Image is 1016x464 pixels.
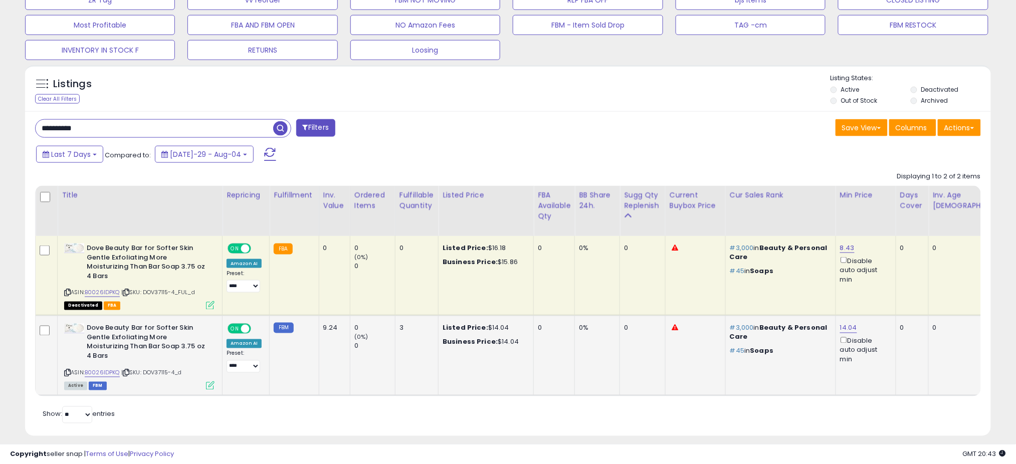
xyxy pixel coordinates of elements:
label: Deactivated [921,85,958,94]
button: FBM RESTOCK [838,15,988,35]
div: Fulfillment [274,190,314,200]
div: Current Buybox Price [670,190,721,211]
span: Beauty & Personal Care [730,243,828,262]
p: in [730,347,828,356]
span: All listings that are unavailable for purchase on Amazon for any reason other than out-of-stock [64,302,102,310]
div: 0 [354,324,395,333]
span: Show: entries [43,409,115,419]
button: Save View [836,119,888,136]
span: Last 7 Days [51,149,91,159]
div: Cur Sales Rank [730,190,832,200]
div: Days Cover [900,190,924,211]
div: Amazon AI [227,339,262,348]
b: Listed Price: [443,323,488,333]
img: 41lg8QVx5zL._SL40_.jpg [64,244,84,253]
small: FBM [274,323,293,333]
b: Dove Beauty Bar for Softer Skin Gentle Exfoliating More Moisturizing Than Bar Soap 3.75 oz 4 Bars [87,244,209,283]
strong: Copyright [10,449,47,458]
div: Title [62,190,218,200]
div: ASIN: [64,244,215,309]
div: Repricing [227,190,265,200]
th: Please note that this number is a calculation based on your required days of coverage and your ve... [620,186,666,236]
a: Privacy Policy [130,449,174,458]
b: Business Price: [443,337,498,347]
b: Business Price: [443,257,498,267]
div: 0% [579,324,612,333]
div: $15.86 [443,258,526,267]
button: Most Profitable [25,15,175,35]
p: in [730,244,828,262]
span: ON [229,325,241,333]
span: #3,000 [730,243,754,253]
span: All listings currently available for purchase on Amazon [64,382,87,390]
div: 0 [323,244,342,253]
span: | SKU: DOV37115-4_FUL_d [121,289,195,297]
div: 0 [900,324,921,333]
div: 9.24 [323,324,342,333]
a: B0026IDPKQ [85,289,120,297]
a: 8.43 [840,243,855,253]
div: Min Price [840,190,892,200]
div: 0 [538,244,567,253]
p: Listing States: [831,74,991,83]
div: 0 [624,324,658,333]
button: Actions [938,119,981,136]
div: Inv. value [323,190,346,211]
div: 0 [933,244,1014,253]
a: Terms of Use [86,449,128,458]
div: Preset: [227,270,262,293]
button: TAG -cm [676,15,826,35]
span: Columns [896,123,927,133]
div: 0 [354,342,395,351]
div: 0 [933,324,1014,333]
span: FBA [104,302,121,310]
button: Loosing [350,40,500,60]
div: Sugg Qty Replenish [624,190,661,211]
button: Filters [296,119,335,137]
span: 2025-08-13 20:43 GMT [963,449,1006,458]
b: Dove Beauty Bar for Softer Skin Gentle Exfoliating More Moisturizing Than Bar Soap 3.75 oz 4 Bars [87,324,209,363]
div: 0 [538,324,567,333]
span: FBM [89,382,107,390]
div: Displaying 1 to 2 of 2 items [897,172,981,181]
button: NO Amazon Fees [350,15,500,35]
a: 14.04 [840,323,857,333]
small: FBA [274,244,292,255]
div: Listed Price [443,190,529,200]
span: OFF [250,245,266,253]
div: 0 [354,244,395,253]
img: 41lg8QVx5zL._SL40_.jpg [64,324,84,333]
div: Amazon AI [227,259,262,268]
span: Compared to: [105,150,151,160]
span: ON [229,245,241,253]
div: 0 [900,244,921,253]
div: ASIN: [64,324,215,389]
small: (0%) [354,253,368,261]
span: Soaps [750,346,774,356]
div: Ordered Items [354,190,391,211]
button: INVENTORY IN STOCK F [25,40,175,60]
label: Out of Stock [841,96,878,105]
label: Archived [921,96,948,105]
h5: Listings [53,77,92,91]
button: RETURNS [187,40,337,60]
div: $14.04 [443,324,526,333]
div: FBA Available Qty [538,190,570,221]
div: 0 [399,244,431,253]
div: Fulfillable Quantity [399,190,434,211]
small: (0%) [354,333,368,341]
span: #45 [730,346,744,356]
div: Preset: [227,350,262,373]
b: Listed Price: [443,243,488,253]
div: BB Share 24h. [579,190,616,211]
div: $14.04 [443,338,526,347]
div: 3 [399,324,431,333]
button: FBM - Item Sold Drop [513,15,663,35]
button: FBA AND FBM OPEN [187,15,337,35]
p: in [730,267,828,276]
span: #3,000 [730,323,754,333]
div: 0 [624,244,658,253]
button: [DATE]-29 - Aug-04 [155,146,254,163]
p: in [730,324,828,342]
span: #45 [730,266,744,276]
